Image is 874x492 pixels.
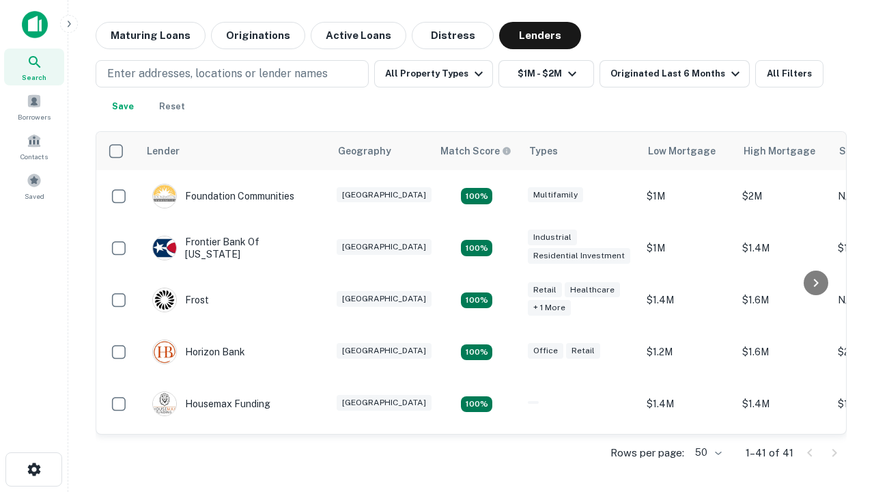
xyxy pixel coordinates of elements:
[330,132,432,170] th: Geography
[4,49,64,85] a: Search
[735,132,831,170] th: High Mortgage
[153,184,176,208] img: picture
[735,274,831,326] td: $1.6M
[152,392,270,416] div: Housemax Funding
[153,340,176,364] img: picture
[746,445,793,461] p: 1–41 of 41
[18,111,51,122] span: Borrowers
[640,170,735,222] td: $1M
[22,72,46,83] span: Search
[640,132,735,170] th: Low Mortgage
[152,236,316,260] div: Frontier Bank Of [US_STATE]
[211,22,305,49] button: Originations
[610,66,744,82] div: Originated Last 6 Months
[735,430,831,482] td: $1.6M
[440,143,509,159] h6: Match Score
[640,378,735,430] td: $1.4M
[107,66,328,82] p: Enter addresses, locations or lender names
[566,343,600,359] div: Retail
[529,143,558,159] div: Types
[153,288,176,312] img: picture
[150,93,194,120] button: Reset
[139,132,330,170] th: Lender
[744,143,815,159] div: High Mortgage
[337,187,432,203] div: [GEOGRAPHIC_DATA]
[153,236,176,260] img: picture
[735,326,831,378] td: $1.6M
[690,443,724,463] div: 50
[374,60,493,87] button: All Property Types
[338,143,391,159] div: Geography
[96,22,206,49] button: Maturing Loans
[735,378,831,430] td: $1.4M
[153,392,176,415] img: picture
[806,339,874,405] iframe: Chat Widget
[22,11,48,38] img: capitalize-icon.png
[565,282,620,298] div: Healthcare
[337,395,432,411] div: [GEOGRAPHIC_DATA]
[101,93,145,120] button: Save your search to get updates of matches that match your search criteria.
[152,184,294,208] div: Foundation Communities
[461,188,492,204] div: Matching Properties: 4, hasApolloMatch: undefined
[461,344,492,361] div: Matching Properties: 4, hasApolloMatch: undefined
[461,396,492,413] div: Matching Properties: 4, hasApolloMatch: undefined
[147,143,180,159] div: Lender
[4,128,64,165] a: Contacts
[528,187,583,203] div: Multifamily
[20,151,48,162] span: Contacts
[640,326,735,378] td: $1.2M
[600,60,750,87] button: Originated Last 6 Months
[337,291,432,307] div: [GEOGRAPHIC_DATA]
[528,282,562,298] div: Retail
[412,22,494,49] button: Distress
[610,445,684,461] p: Rows per page:
[521,132,640,170] th: Types
[432,132,521,170] th: Capitalize uses an advanced AI algorithm to match your search with the best lender. The match sco...
[311,22,406,49] button: Active Loans
[498,60,594,87] button: $1M - $2M
[461,292,492,309] div: Matching Properties: 4, hasApolloMatch: undefined
[640,222,735,274] td: $1M
[152,340,245,364] div: Horizon Bank
[461,240,492,256] div: Matching Properties: 4, hasApolloMatch: undefined
[640,430,735,482] td: $1.4M
[25,191,44,202] span: Saved
[337,343,432,359] div: [GEOGRAPHIC_DATA]
[735,222,831,274] td: $1.4M
[499,22,581,49] button: Lenders
[152,288,209,312] div: Frost
[4,88,64,125] a: Borrowers
[755,60,823,87] button: All Filters
[640,274,735,326] td: $1.4M
[648,143,716,159] div: Low Mortgage
[440,143,511,159] div: Capitalize uses an advanced AI algorithm to match your search with the best lender. The match sco...
[528,230,577,245] div: Industrial
[528,248,630,264] div: Residential Investment
[528,300,571,316] div: + 1 more
[337,239,432,255] div: [GEOGRAPHIC_DATA]
[96,60,369,87] button: Enter addresses, locations or lender names
[4,167,64,204] a: Saved
[735,170,831,222] td: $2M
[528,343,563,359] div: Office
